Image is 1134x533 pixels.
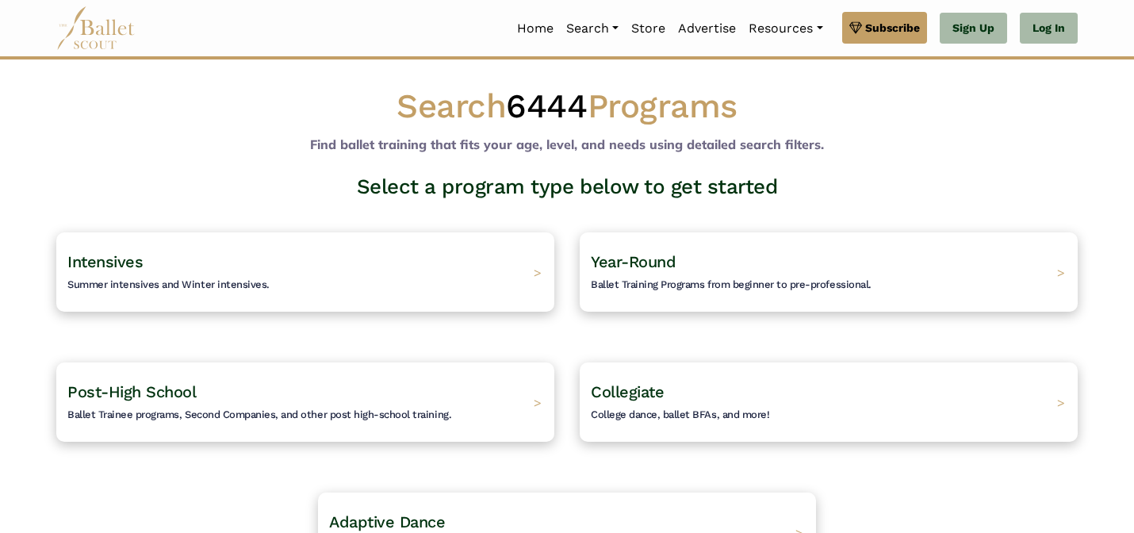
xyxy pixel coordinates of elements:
span: Collegiate [591,382,664,401]
span: Subscribe [865,19,920,36]
span: College dance, ballet BFAs, and more! [591,408,769,420]
a: Home [511,12,560,45]
h3: Select a program type below to get started [44,174,1090,201]
span: Intensives [67,252,143,271]
a: Resources [742,12,829,45]
span: Summer intensives and Winter intensives. [67,278,270,290]
a: Year-RoundBallet Training Programs from beginner to pre-professional. > [580,232,1078,312]
a: Search [560,12,625,45]
a: Subscribe [842,12,927,44]
span: > [534,394,542,410]
img: gem.svg [849,19,862,36]
span: > [1057,394,1065,410]
a: Advertise [672,12,742,45]
h1: Search Programs [56,85,1078,128]
span: Ballet Training Programs from beginner to pre-professional. [591,278,872,290]
a: Post-High SchoolBallet Trainee programs, Second Companies, and other post high-school training. > [56,362,554,442]
span: Adaptive Dance [329,512,445,531]
span: > [534,264,542,280]
a: IntensivesSummer intensives and Winter intensives. > [56,232,554,312]
span: Ballet Trainee programs, Second Companies, and other post high-school training. [67,408,451,420]
span: > [1057,264,1065,280]
span: 6444 [506,86,587,125]
a: Log In [1020,13,1078,44]
a: Sign Up [940,13,1007,44]
a: CollegiateCollege dance, ballet BFAs, and more! > [580,362,1078,442]
b: Find ballet training that fits your age, level, and needs using detailed search filters. [310,136,824,152]
span: Post-High School [67,382,196,401]
a: Store [625,12,672,45]
span: Year-Round [591,252,676,271]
